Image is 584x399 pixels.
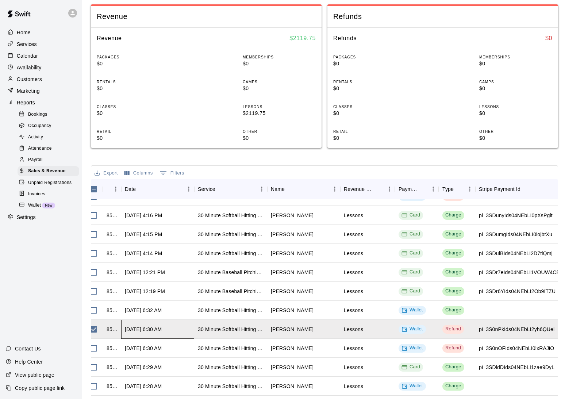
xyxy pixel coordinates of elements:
div: Charge [445,288,461,295]
div: 30 Minute Baseball Pitching Lesson [198,269,264,276]
p: Calendar [17,52,38,60]
div: Lessons [344,212,363,219]
button: Sort [136,184,146,194]
div: Marketing [6,85,76,96]
p: $0 [97,134,170,142]
h6: $ 2119.75 [289,34,316,43]
div: Oct 2, 2025 at 6:30 AM [125,326,162,333]
button: Select columns [123,168,155,179]
div: Invoices [18,189,79,199]
p: $0 [97,85,170,92]
a: Settings [6,212,76,223]
button: Show filters [158,167,186,179]
button: Sort [215,184,226,194]
div: Payment Method [395,179,439,199]
a: WalletNew [18,200,82,211]
a: Activity [18,132,82,143]
div: Kyle Niemeyer [271,364,314,371]
div: Kyle Niemeyer [271,307,314,314]
p: $0 [243,85,316,92]
p: Customers [17,76,42,83]
div: Wallet [401,326,423,333]
div: Wallet [401,383,423,390]
div: Calendar [6,50,76,61]
div: Wallet [401,307,423,314]
div: Unpaid Registrations [18,178,79,188]
h6: Revenue [97,34,122,43]
div: Oct 2, 2025 at 4:14 PM [125,250,162,257]
a: Occupancy [18,120,82,131]
span: Payroll [28,156,42,164]
div: pi_3SDr7eIds04NEbLI1VOUW4C8 [479,269,559,276]
div: Occupancy [18,121,79,131]
div: Charge [445,231,461,238]
div: 30 Minute Softball Hitting Lesson [198,212,264,219]
div: 30 Minute Softball Hitting Lesson [198,307,264,314]
button: Menu [329,184,340,195]
div: Attendance [18,143,79,154]
p: $0 [333,85,406,92]
p: PACKAGES [97,54,170,60]
div: pi_3S0nPkIds04NEbLI2yh6QUel [479,326,554,333]
div: Charge [445,383,461,390]
div: Charge [445,212,461,219]
div: Kyle Niemeyer [271,326,314,333]
a: Unpaid Registrations [18,177,82,188]
div: 850954 [107,288,118,295]
a: Services [6,39,76,50]
div: Lessons [344,307,363,314]
p: Availability [17,64,42,71]
p: $0 [333,134,406,142]
p: PACKAGES [333,54,406,60]
div: Lessons [344,231,363,238]
div: Payment Method [399,179,418,199]
p: View public page [15,371,54,379]
div: Lessons [344,345,363,352]
a: Availability [6,62,76,73]
p: LESSONS [243,104,316,110]
div: 850337 [107,326,118,333]
div: Shad Lucas [271,269,314,276]
div: Shad Lucas [271,288,314,295]
div: Lessons [344,288,363,295]
a: Payroll [18,154,82,166]
div: pi_3SDulBIds04NEbLI2D7tlQmj [479,250,553,257]
p: MEMBERSHIPS [479,54,552,60]
p: $0 [243,60,316,68]
div: Card [401,364,420,371]
div: Lessons [344,326,363,333]
div: pi_3S0nOFIds04NEbLI0lxRAJiO [479,345,554,352]
div: Revenue Category [344,179,374,199]
a: Home [6,27,76,38]
div: Name [271,179,285,199]
div: Date [125,179,136,199]
div: Card [401,250,420,257]
div: 30 Minute Softball Hitting Lesson [198,345,264,352]
div: Activity [18,132,79,142]
div: Kyle Niemeyer [271,345,314,352]
span: Activity [28,134,43,141]
p: OTHER [243,129,316,134]
div: Card [401,269,420,276]
div: Refund [445,345,461,352]
span: Revenue [97,12,316,22]
div: InvoiceId [103,179,121,199]
button: Menu [464,184,475,195]
p: RETAIL [333,129,406,134]
div: Card [401,288,420,295]
div: Taylor Fotiades [271,250,314,257]
button: Export [93,168,120,179]
a: Reports [6,97,76,108]
p: $0 [333,110,406,117]
p: Settings [17,214,36,221]
div: 30 Minute Softball Hitting Lesson [198,326,264,333]
span: Invoices [28,191,45,198]
p: Home [17,29,31,36]
div: Charge [445,269,461,276]
div: Bookings [18,110,79,120]
p: $0 [479,110,552,117]
div: 850336 [107,345,118,352]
